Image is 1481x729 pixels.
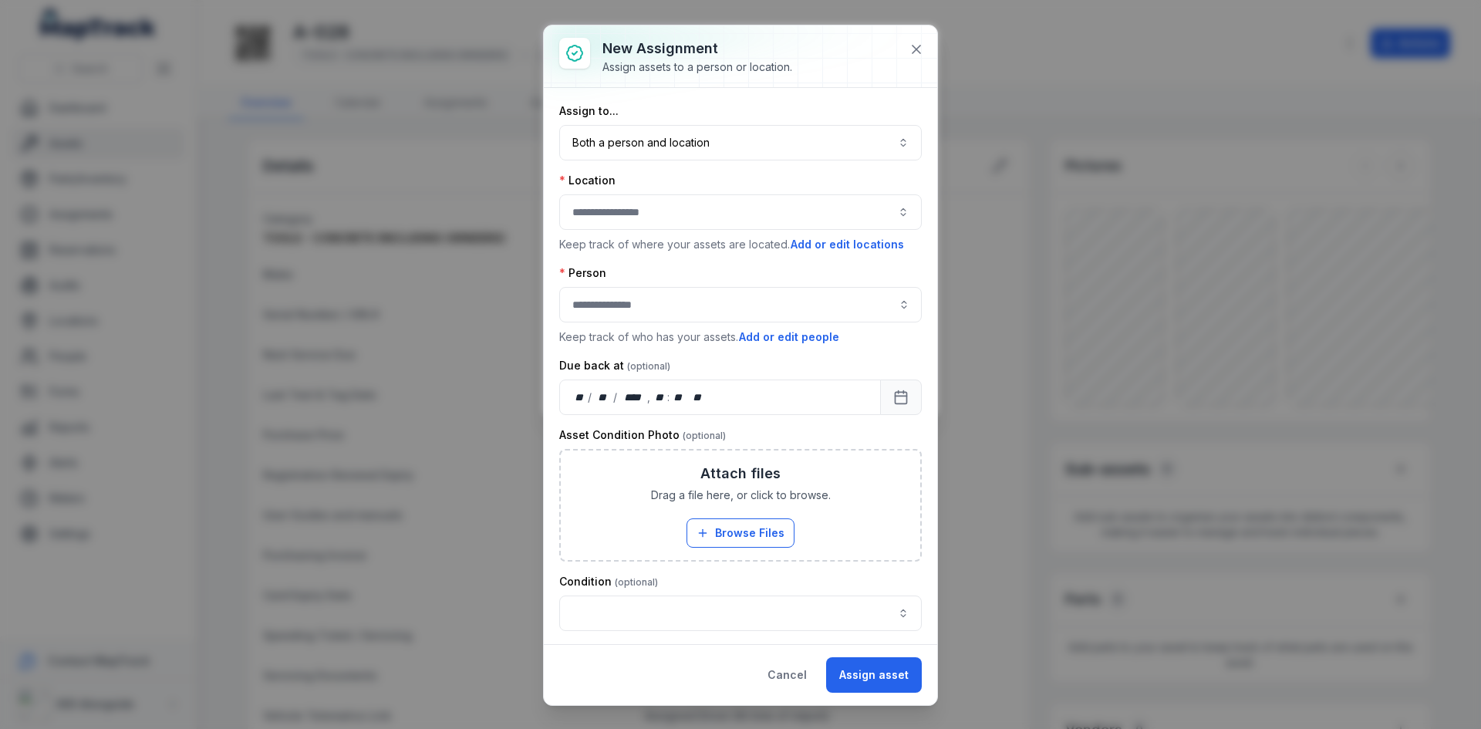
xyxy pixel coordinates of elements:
div: : [667,390,671,405]
div: month, [593,390,614,405]
h3: Attach files [700,463,781,484]
button: Both a person and location [559,125,922,160]
div: year, [619,390,647,405]
div: minute, [671,390,687,405]
div: / [588,390,593,405]
input: assignment-add:person-label [559,287,922,322]
button: Cancel [754,657,820,693]
div: am/pm, [690,390,707,405]
button: Add or edit locations [790,236,905,253]
span: Drag a file here, or click to browse. [651,488,831,503]
div: Assign assets to a person or location. [602,59,792,75]
div: day, [572,390,588,405]
label: Due back at [559,358,670,373]
label: Asset Notes [559,643,671,659]
button: Add or edit people [738,329,840,346]
label: Location [559,173,616,188]
p: Keep track of who has your assets. [559,329,922,346]
label: Condition [559,574,658,589]
label: Person [559,265,606,281]
p: Keep track of where your assets are located. [559,236,922,253]
div: hour, [652,390,667,405]
h3: New assignment [602,38,792,59]
label: Asset Condition Photo [559,427,726,443]
button: Browse Files [687,518,794,548]
button: Calendar [880,380,922,415]
label: Assign to... [559,103,619,119]
div: , [647,390,652,405]
button: Assign asset [826,657,922,693]
div: / [613,390,619,405]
